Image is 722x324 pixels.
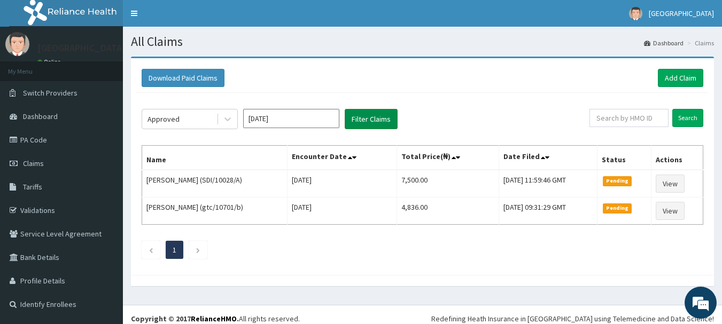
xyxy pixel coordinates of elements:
img: User Image [5,32,29,56]
th: Status [597,146,651,170]
td: [PERSON_NAME] (gtc/10701/b) [142,197,288,225]
th: Total Price(₦) [397,146,499,170]
img: User Image [629,7,642,20]
a: View [656,202,685,220]
h1: All Claims [131,35,714,49]
a: Page 1 is your current page [173,245,176,255]
div: Minimize live chat window [175,5,201,31]
a: Previous page [149,245,153,255]
textarea: Type your message and hit 'Enter' [5,213,204,250]
th: Name [142,146,288,170]
td: [DATE] [287,170,397,197]
div: Redefining Heath Insurance in [GEOGRAPHIC_DATA] using Telemedicine and Data Science! [431,313,714,324]
a: Dashboard [644,38,684,48]
th: Date Filed [499,146,597,170]
input: Select Month and Year [243,109,339,128]
span: Dashboard [23,112,58,121]
button: Filter Claims [345,109,398,129]
img: d_794563401_company_1708531726252_794563401 [20,53,43,80]
a: RelianceHMO [191,314,237,323]
span: Tariffs [23,182,42,192]
span: Claims [23,159,44,168]
span: [GEOGRAPHIC_DATA] [649,9,714,18]
a: Online [37,58,63,66]
input: Search [672,109,703,127]
a: View [656,175,685,193]
td: 4,836.00 [397,197,499,225]
span: Switch Providers [23,88,77,98]
td: [DATE] [287,197,397,225]
p: [GEOGRAPHIC_DATA] [37,43,126,53]
strong: Copyright © 2017 . [131,314,239,323]
td: [DATE] 11:59:46 GMT [499,170,597,197]
span: Pending [603,176,632,186]
li: Claims [685,38,714,48]
div: Approved [147,114,180,124]
input: Search by HMO ID [589,109,669,127]
th: Encounter Date [287,146,397,170]
a: Next page [196,245,200,255]
td: [PERSON_NAME] (SDI/10028/A) [142,170,288,197]
td: [DATE] 09:31:29 GMT [499,197,597,225]
a: Add Claim [658,69,703,87]
span: We're online! [62,95,147,203]
div: Chat with us now [56,60,180,74]
td: 7,500.00 [397,170,499,197]
button: Download Paid Claims [142,69,224,87]
span: Pending [603,203,632,213]
th: Actions [651,146,703,170]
